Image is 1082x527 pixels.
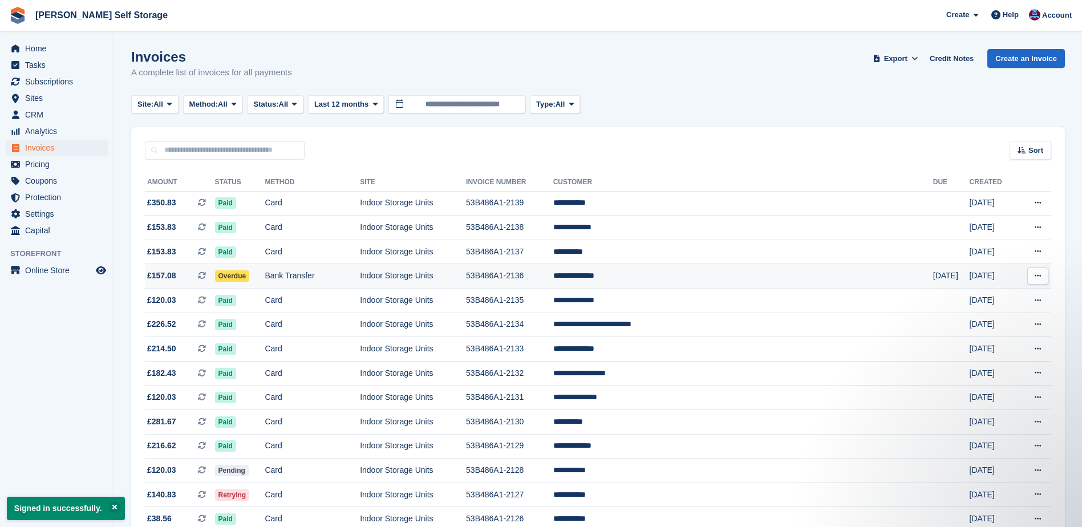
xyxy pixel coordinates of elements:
span: £226.52 [147,318,176,330]
a: menu [6,90,108,106]
td: [DATE] [970,434,1017,459]
span: Protection [25,189,94,205]
td: Indoor Storage Units [360,337,466,362]
span: Method: [189,99,218,110]
th: Site [360,173,466,192]
td: [DATE] [970,240,1017,264]
th: Status [215,173,265,192]
td: Card [265,483,360,507]
span: Paid [215,440,236,452]
td: Indoor Storage Units [360,483,466,507]
a: menu [6,156,108,172]
span: Paid [215,295,236,306]
span: Paid [215,416,236,428]
a: menu [6,173,108,189]
a: menu [6,206,108,222]
p: A complete list of invoices for all payments [131,66,292,79]
span: Paid [215,343,236,355]
td: Indoor Storage Units [360,264,466,289]
span: Home [25,40,94,56]
span: £38.56 [147,513,172,525]
td: 53B486A1-2127 [466,483,553,507]
span: Analytics [25,123,94,139]
button: Site: All [131,95,179,114]
span: CRM [25,107,94,123]
td: [DATE] [970,483,1017,507]
span: Paid [215,319,236,330]
td: Indoor Storage Units [360,289,466,313]
a: menu [6,74,108,90]
span: Capital [25,222,94,238]
td: [DATE] [970,459,1017,483]
a: menu [6,107,108,123]
span: Sites [25,90,94,106]
a: menu [6,262,108,278]
span: Paid [215,197,236,209]
span: Retrying [215,489,250,501]
span: Paid [215,222,236,233]
span: Account [1042,10,1072,21]
span: £214.50 [147,343,176,355]
span: Pricing [25,156,94,172]
td: 53B486A1-2133 [466,337,553,362]
a: Preview store [94,263,108,277]
button: Status: All [247,95,303,114]
span: Status: [253,99,278,110]
td: Indoor Storage Units [360,361,466,386]
th: Amount [145,173,215,192]
td: 53B486A1-2131 [466,386,553,410]
td: 53B486A1-2137 [466,240,553,264]
td: Card [265,459,360,483]
span: Export [884,53,907,64]
td: 53B486A1-2129 [466,434,553,459]
span: £182.43 [147,367,176,379]
button: Type: All [530,95,580,114]
td: Card [265,434,360,459]
span: All [153,99,163,110]
td: 53B486A1-2135 [466,289,553,313]
td: Card [265,313,360,337]
a: menu [6,189,108,205]
td: Indoor Storage Units [360,459,466,483]
span: Site: [137,99,153,110]
h1: Invoices [131,49,292,64]
a: menu [6,57,108,73]
td: 53B486A1-2130 [466,410,553,435]
span: Coupons [25,173,94,189]
a: menu [6,140,108,156]
td: [DATE] [970,216,1017,240]
a: menu [6,222,108,238]
span: Type: [536,99,556,110]
span: £350.83 [147,197,176,209]
span: Pending [215,465,249,476]
span: £140.83 [147,489,176,501]
td: 53B486A1-2132 [466,361,553,386]
a: Credit Notes [925,49,978,68]
a: [PERSON_NAME] Self Storage [31,6,172,25]
td: [DATE] [970,386,1017,410]
img: stora-icon-8386f47178a22dfd0bd8f6a31ec36ba5ce8667c1dd55bd0f319d3a0aa187defe.svg [9,7,26,24]
p: Signed in successfully. [7,497,125,520]
span: £153.83 [147,221,176,233]
td: Card [265,240,360,264]
span: £216.62 [147,440,176,452]
td: [DATE] [970,361,1017,386]
td: Indoor Storage Units [360,240,466,264]
span: Help [1003,9,1019,21]
span: Paid [215,368,236,379]
th: Created [970,173,1017,192]
td: 53B486A1-2128 [466,459,553,483]
td: [DATE] [970,264,1017,289]
td: [DATE] [933,264,970,289]
span: Online Store [25,262,94,278]
td: 53B486A1-2139 [466,191,553,216]
span: £281.67 [147,416,176,428]
span: Invoices [25,140,94,156]
td: Card [265,216,360,240]
span: Sort [1028,145,1043,156]
span: Paid [215,513,236,525]
td: Card [265,361,360,386]
a: menu [6,123,108,139]
th: Due [933,173,970,192]
span: All [279,99,289,110]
